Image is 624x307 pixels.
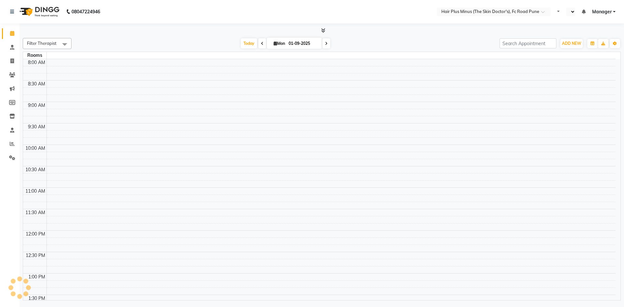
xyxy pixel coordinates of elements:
[24,166,46,173] div: 10:30 AM
[23,52,46,59] div: Rooms
[24,145,46,152] div: 10:00 AM
[27,59,46,66] div: 8:00 AM
[592,8,612,15] span: Manager
[71,3,100,21] b: 08047224946
[241,38,257,48] span: Today
[27,123,46,130] div: 9:30 AM
[272,41,287,46] span: Mon
[27,81,46,87] div: 8:30 AM
[560,39,583,48] button: ADD NEW
[17,3,61,21] img: logo
[500,38,556,48] input: Search Appointment
[24,231,46,237] div: 12:00 PM
[562,41,581,46] span: ADD NEW
[27,102,46,109] div: 9:00 AM
[24,209,46,216] div: 11:30 AM
[24,252,46,259] div: 12:30 PM
[27,274,46,280] div: 1:00 PM
[27,41,57,46] span: Filter Therapist
[27,295,46,302] div: 1:30 PM
[287,39,319,48] input: 2025-09-01
[24,188,46,195] div: 11:00 AM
